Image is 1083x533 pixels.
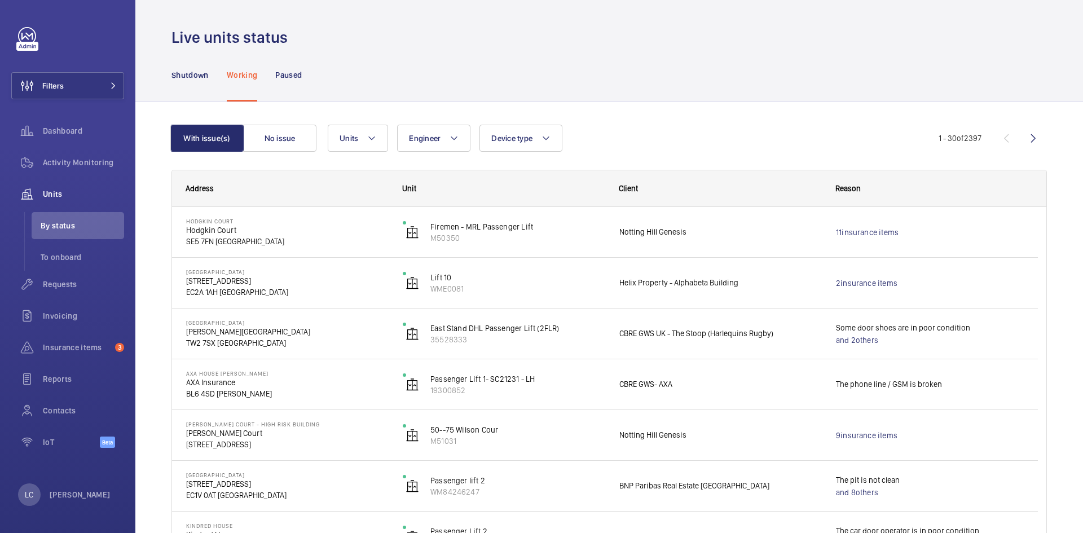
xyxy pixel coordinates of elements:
span: others [856,488,878,497]
img: elevator.svg [406,276,419,290]
p: Some door shoes are in poor condition [836,321,1024,346]
p: East Stand DHL Passenger Lift (2FLR) [430,323,605,334]
p: [GEOGRAPHIC_DATA] [186,268,388,275]
span: Engineer [409,134,441,143]
p: [PERSON_NAME][GEOGRAPHIC_DATA] [186,326,388,337]
p: Working [227,69,257,81]
p: Passenger lift 2 [430,475,605,486]
button: Filters [11,72,124,99]
p: The phone line / GSM is broken [836,378,1024,391]
p: Hodgkin Court [186,218,388,224]
button: No issue [243,125,316,152]
a: 11insurance items [836,227,1024,238]
p: [PERSON_NAME] Court - High Risk Building [186,421,388,428]
p: Shutdown [171,69,209,81]
img: elevator.svg [406,226,419,239]
span: 1 - 30 2397 [939,134,981,142]
p: M50350 [430,232,605,244]
p: [STREET_ADDRESS] [186,439,388,450]
p: The pit is not clean [836,474,1024,498]
span: Contacts [43,405,124,416]
h1: Live units status [171,27,294,48]
p: BL6 4SD [PERSON_NAME] [186,388,388,399]
button: Device type [479,125,562,152]
p: [STREET_ADDRESS] [186,478,388,490]
span: Device type [491,134,532,143]
span: Notting Hill Genesis [619,429,821,442]
button: With issue(s) [170,125,244,152]
span: Filters [42,80,64,91]
button: Engineer [397,125,470,152]
p: AXA Insurance [186,377,388,388]
p: AXA House [PERSON_NAME] [186,370,388,377]
span: Invoicing [43,310,124,321]
p: Lift 10 [430,272,605,283]
p: Firemen - MRL Passenger Lift [430,221,605,232]
p: WME0081 [430,283,605,294]
p: EC1V 0AT [GEOGRAPHIC_DATA] [186,490,388,501]
a: and 2others [836,334,1024,346]
span: Unit [402,184,416,193]
p: EC2A 1AH [GEOGRAPHIC_DATA] [186,287,388,298]
span: Requests [43,279,124,290]
span: Insurance items [43,342,111,353]
span: 3 [115,343,124,352]
span: CBRE GWS UK - The Stoop (Harlequins Rugby) [619,327,821,340]
p: LC [25,489,33,500]
a: 9insurance items [836,430,1024,441]
p: Paused [275,69,302,81]
p: Kindred House [186,522,388,529]
span: Reports [43,373,124,385]
p: M51031 [430,435,605,447]
span: Notting Hill Genesis [619,226,821,239]
span: Client [619,184,638,193]
p: 50--75 Wilson Cour [430,424,605,435]
p: Passenger Lift 1- SC21231 - LH [430,373,605,385]
img: elevator.svg [406,429,419,442]
span: Reason [835,184,861,193]
span: Beta [100,437,115,448]
span: By status [41,220,124,231]
span: To onboard [41,252,124,263]
span: Units [43,188,124,200]
p: [GEOGRAPHIC_DATA] [186,472,388,478]
p: SE5 7FN [GEOGRAPHIC_DATA] [186,236,388,247]
span: others [856,336,878,345]
span: IoT [43,437,100,448]
p: [PERSON_NAME] Court [186,428,388,439]
span: Helix Property - Alphabeta Building [619,276,821,289]
img: elevator.svg [406,378,419,391]
p: TW2 7SX [GEOGRAPHIC_DATA] [186,337,388,349]
span: Units [340,134,358,143]
span: BNP Paribas Real Estate [GEOGRAPHIC_DATA] [619,479,821,492]
a: and 8others [836,487,1024,498]
p: [PERSON_NAME] [50,489,111,500]
span: Activity Monitoring [43,157,124,168]
p: [GEOGRAPHIC_DATA] [186,319,388,326]
span: Address [186,184,214,193]
p: Hodgkin Court [186,224,388,236]
img: elevator.svg [406,479,419,493]
span: CBRE GWS- AXA [619,378,821,391]
span: Dashboard [43,125,124,136]
img: elevator.svg [406,327,419,341]
span: of [957,134,964,143]
button: Units [328,125,388,152]
p: 35528333 [430,334,605,345]
a: 2insurance items [836,277,1024,289]
p: 19300852 [430,385,605,396]
p: WM84246247 [430,486,605,497]
p: [STREET_ADDRESS] [186,275,388,287]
